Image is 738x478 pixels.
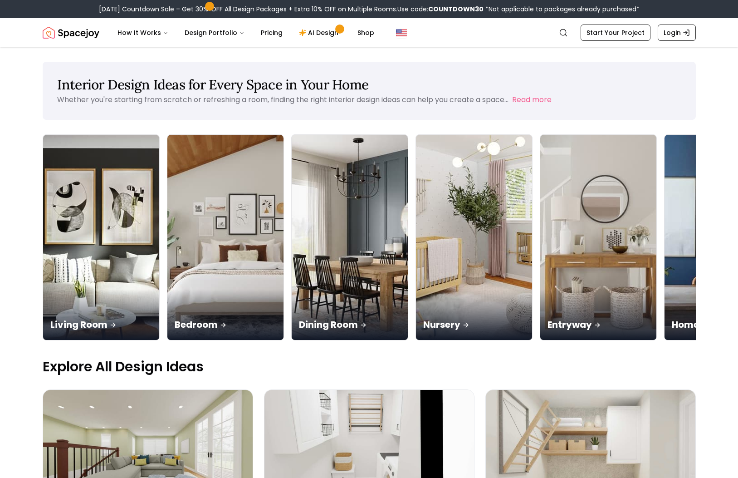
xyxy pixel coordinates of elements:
img: Bedroom [167,135,283,340]
img: Spacejoy Logo [43,24,99,42]
nav: Main [110,24,381,42]
span: Use code: [397,5,484,14]
button: Read more [512,94,552,105]
a: NurseryNursery [415,134,533,340]
p: Entryway [547,318,649,331]
p: Whether you're starting from scratch or refreshing a room, finding the right interior design idea... [57,94,508,105]
button: How It Works [110,24,176,42]
a: Pricing [254,24,290,42]
a: EntrywayEntryway [540,134,657,340]
a: Dining RoomDining Room [291,134,408,340]
b: COUNTDOWN30 [428,5,484,14]
div: [DATE] Countdown Sale – Get 30% OFF All Design Packages + Extra 10% OFF on Multiple Rooms. [99,5,640,14]
img: Entryway [540,135,656,340]
span: *Not applicable to packages already purchased* [484,5,640,14]
nav: Global [43,18,696,47]
img: Dining Room [292,135,408,340]
img: Nursery [416,135,532,340]
a: Shop [350,24,381,42]
button: Design Portfolio [177,24,252,42]
p: Bedroom [175,318,276,331]
img: United States [396,27,407,38]
a: AI Design [292,24,348,42]
a: Living RoomLiving Room [43,134,160,340]
p: Nursery [423,318,525,331]
a: Spacejoy [43,24,99,42]
p: Dining Room [299,318,401,331]
a: Login [658,25,696,41]
a: BedroomBedroom [167,134,284,340]
a: Start Your Project [581,25,650,41]
p: Living Room [50,318,152,331]
img: Living Room [43,135,159,340]
h1: Interior Design Ideas for Every Space in Your Home [57,76,681,93]
p: Explore All Design Ideas [43,359,696,375]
